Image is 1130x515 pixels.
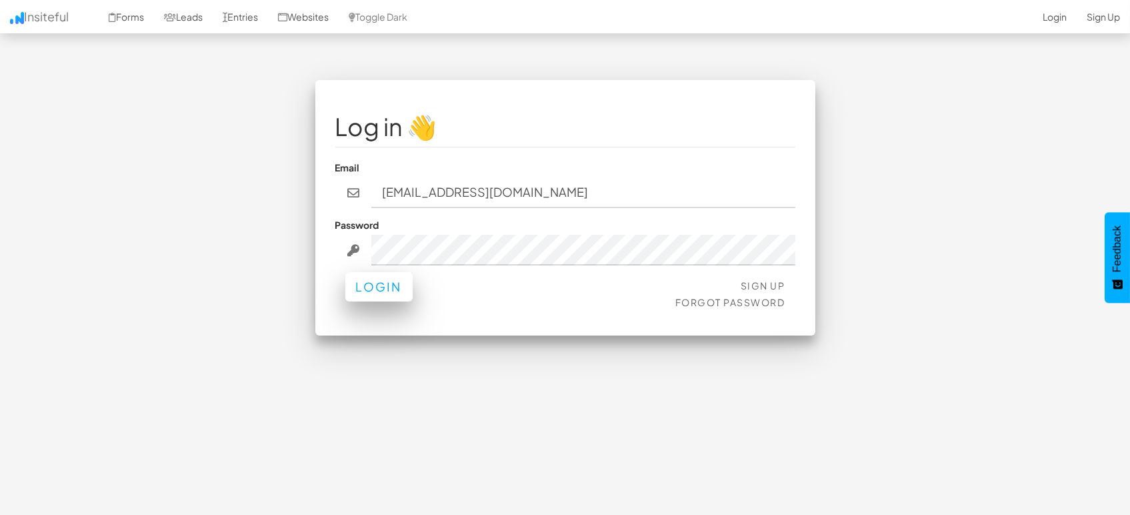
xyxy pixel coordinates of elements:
input: john@doe.com [371,177,795,208]
img: icon.png [10,12,24,24]
a: Sign Up [741,280,785,292]
label: Email [335,161,360,174]
label: Password [335,218,379,231]
a: Forgot Password [675,296,785,308]
button: Feedback - Show survey [1105,212,1130,303]
h1: Log in 👋 [335,113,795,140]
span: Feedback [1111,225,1123,272]
button: Login [345,272,413,302]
